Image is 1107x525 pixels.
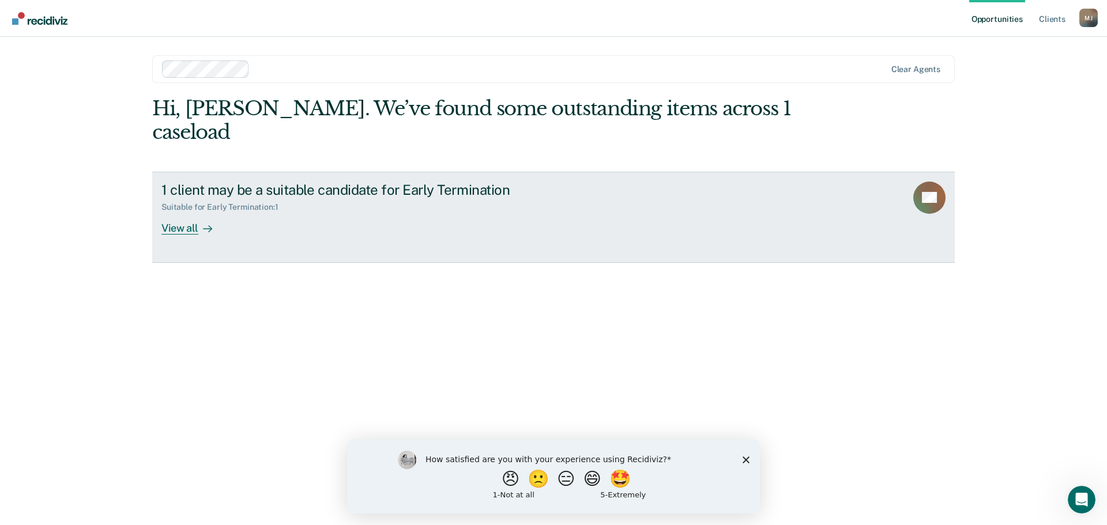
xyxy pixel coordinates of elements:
[12,12,67,25] img: Recidiviz
[152,172,955,263] a: 1 client may be a suitable candidate for Early TerminationSuitable for Early Termination:1View all
[347,439,760,513] iframe: Survey by Kim from Recidiviz
[1079,9,1098,27] div: M J
[891,65,940,74] div: Clear agents
[1079,9,1098,27] button: Profile dropdown button
[161,202,288,212] div: Suitable for Early Termination : 1
[161,182,566,198] div: 1 client may be a suitable candidate for Early Termination
[161,212,226,235] div: View all
[1068,486,1095,513] iframe: Intercom live chat
[152,97,795,144] div: Hi, [PERSON_NAME]. We’ve found some outstanding items across 1 caseload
